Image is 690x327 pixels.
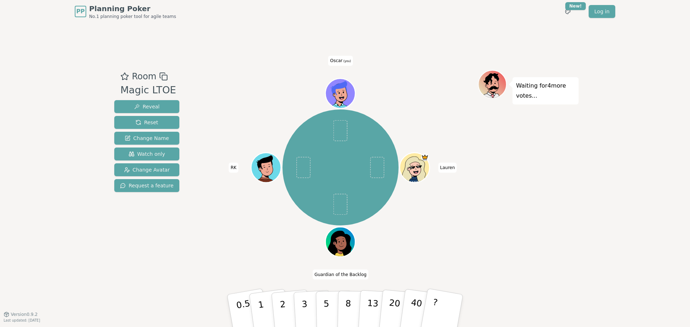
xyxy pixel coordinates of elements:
span: Version 0.9.2 [11,312,38,317]
button: Click to change your avatar [326,79,354,107]
button: Version0.9.2 [4,312,38,317]
span: (you) [342,60,351,63]
span: Click to change your name [328,56,353,66]
div: Magic LTOE [120,83,176,98]
button: Reset [114,116,179,129]
span: Click to change your name [229,163,238,173]
span: PP [76,7,84,16]
a: PPPlanning PokerNo.1 planning poker tool for agile teams [75,4,176,19]
span: Change Name [125,135,169,142]
button: Change Name [114,132,179,145]
span: Reset [135,119,158,126]
a: Log in [589,5,615,18]
span: Click to change your name [313,269,368,279]
span: Reveal [134,103,160,110]
button: Watch only [114,148,179,160]
span: Lauren is the host [421,154,429,161]
span: No.1 planning poker tool for agile teams [89,14,176,19]
span: Room [132,70,156,83]
button: Request a feature [114,179,179,192]
button: Reveal [114,100,179,113]
span: Request a feature [120,182,174,189]
button: Change Avatar [114,163,179,176]
div: New! [565,2,586,10]
p: Waiting for 4 more votes... [516,81,575,101]
span: Click to change your name [438,163,457,173]
span: Watch only [129,150,165,158]
span: Last updated: [DATE] [4,318,40,322]
button: New! [561,5,574,18]
button: Add as favourite [120,70,129,83]
span: Change Avatar [124,166,170,173]
span: Planning Poker [89,4,176,14]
